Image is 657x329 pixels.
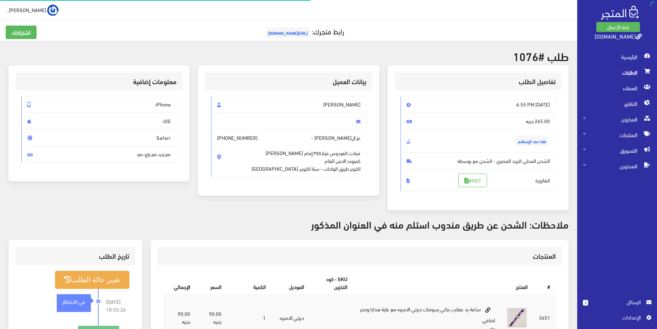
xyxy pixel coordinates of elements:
th: السعر [196,271,227,294]
a: [DOMAIN_NAME] [595,31,642,41]
h3: المنتجات [164,253,556,259]
h2: طلب #1076 [9,50,569,62]
span: iPhone [21,96,177,113]
span: [DATE] 18:55:26 [106,298,129,313]
span: الرئيسية [583,49,651,65]
span: عز ال[PERSON_NAME] - [211,129,366,177]
span: المحتوى [583,158,651,174]
a: الطلبات [577,65,657,80]
span: [DATE] 6:55 PM [401,96,556,113]
th: الموديل [271,271,310,294]
span: المنتجات [583,127,651,143]
a: اﻹعدادات [583,313,651,325]
span: العملاء [583,80,651,96]
span: الشحن المحلي البريد المصري - الشحن مع بوسطه [401,152,556,169]
span: [PHONE_NUMBER] [217,134,258,142]
a: 3 الرسائل [583,298,651,313]
a: ... [PERSON_NAME]... [6,4,59,16]
th: اﻹجمالي [164,271,196,294]
th: SKU - كود التخزين [310,271,353,294]
span: اﻹعدادات [589,313,640,321]
span: 265.00 جنيه [401,113,556,130]
h3: تاريخ الطلب [21,253,129,259]
span: الفاتورة [401,169,556,192]
h3: بيانات العميل [211,78,366,85]
a: باقة الأعمال [596,22,640,32]
span: المخزون [583,111,651,127]
a: اشتراكك [6,26,37,39]
a: التقارير [577,96,657,111]
span: نقدا عند الإستلام [516,136,548,146]
th: # [533,271,556,294]
span: [PERSON_NAME]... [6,5,46,14]
img: . [601,6,639,20]
strong: في الانتظار [62,297,85,305]
th: الكمية [227,271,271,294]
a: المخزون [577,111,657,127]
span: فيلات الفردوس فيلا٣٥٥ إمام [PERSON_NAME] كمبوند الامن العام اكتوبر طريق الواحات - ستة اكتوبر, [GE... [252,142,360,172]
span: التسويق [583,143,651,158]
span: Safari [21,129,177,146]
a: المحتوى [577,158,657,174]
button: تغيير حالة الطلب [55,271,129,289]
a: الرئيسية [577,49,657,65]
a: رابط متجرك:[URL][DOMAIN_NAME] [264,24,344,38]
span: الطلبات [583,65,651,80]
img: ... [47,5,59,16]
a: العملاء [577,80,657,96]
th: المنتج [353,271,533,294]
span: en-gb,en-us,en [21,146,177,163]
span: iOS [21,113,177,130]
span: [URL][DOMAIN_NAME] [266,27,310,38]
span: الرسائل [594,298,641,306]
a: #987 [458,174,487,187]
span: التقارير [583,96,651,111]
h3: تفاصيل الطلب [401,78,556,85]
span: [PERSON_NAME] [211,96,366,113]
h3: معلومات إضافية [21,78,177,85]
a: المنتجات [577,127,657,143]
h3: ملاحظات: الشحن عن طريق مندوب استلم منه في العنوان المذكور [9,219,569,230]
span: 3 [583,300,588,306]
